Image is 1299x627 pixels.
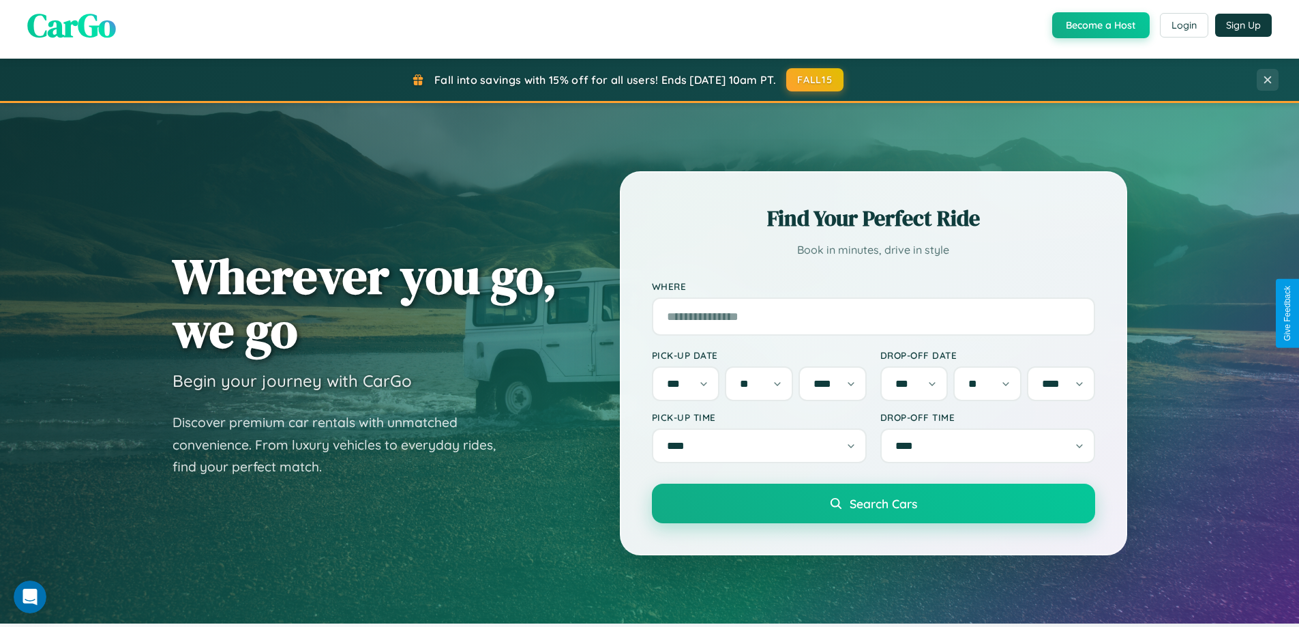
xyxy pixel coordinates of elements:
p: Book in minutes, drive in style [652,240,1095,260]
button: Sign Up [1215,14,1272,37]
span: Search Cars [850,496,917,511]
div: Give Feedback [1283,286,1292,341]
h1: Wherever you go, we go [173,249,557,357]
label: Pick-up Time [652,411,867,423]
span: CarGo [27,3,116,48]
label: Drop-off Time [880,411,1095,423]
h2: Find Your Perfect Ride [652,203,1095,233]
button: Become a Host [1052,12,1150,38]
button: Login [1160,13,1208,38]
label: Where [652,280,1095,292]
p: Discover premium car rentals with unmatched convenience. From luxury vehicles to everyday rides, ... [173,411,513,478]
button: FALL15 [786,68,843,91]
h3: Begin your journey with CarGo [173,370,412,391]
label: Pick-up Date [652,349,867,361]
button: Search Cars [652,484,1095,523]
label: Drop-off Date [880,349,1095,361]
span: Fall into savings with 15% off for all users! Ends [DATE] 10am PT. [434,73,776,87]
iframe: Intercom live chat [14,581,46,613]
